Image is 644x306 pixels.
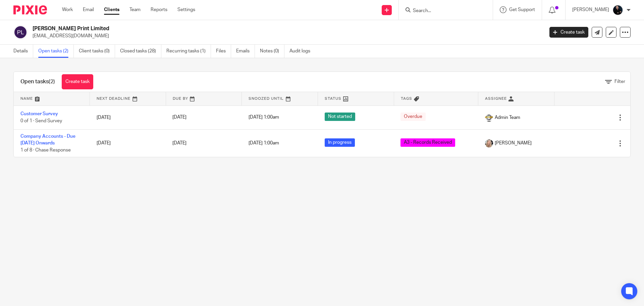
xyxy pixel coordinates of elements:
[172,141,186,145] span: [DATE]
[485,114,493,122] img: 1000002125.jpg
[20,112,58,116] a: Customer Survey
[400,113,426,121] span: Overdue
[400,138,455,147] span: A3 - Records Received
[33,33,539,39] p: [EMAIL_ADDRESS][DOMAIN_NAME]
[412,8,473,14] input: Search
[572,6,609,13] p: [PERSON_NAME]
[79,45,115,58] a: Client tasks (0)
[172,115,186,120] span: [DATE]
[49,79,55,84] span: (2)
[177,6,195,13] a: Settings
[509,7,535,12] span: Get Support
[325,97,341,100] span: Status
[495,140,532,146] span: [PERSON_NAME]
[62,6,73,13] a: Work
[13,5,47,14] img: Pixie
[13,25,28,39] img: svg%3E
[249,115,279,120] span: [DATE] 1:00am
[614,79,625,84] span: Filter
[289,45,315,58] a: Audit logs
[20,78,55,85] h1: Open tasks
[90,105,166,129] td: [DATE]
[13,45,33,58] a: Details
[325,138,355,147] span: In progress
[20,148,71,152] span: 1 of 8 · Chase Response
[485,139,493,147] img: headshoot%202.jpg
[38,45,74,58] a: Open tasks (2)
[104,6,119,13] a: Clients
[62,74,93,89] a: Create task
[325,113,355,121] span: Not started
[216,45,231,58] a: Files
[151,6,167,13] a: Reports
[129,6,141,13] a: Team
[495,114,520,121] span: Admin Team
[249,141,279,146] span: [DATE] 1:00am
[260,45,284,58] a: Notes (0)
[249,97,284,100] span: Snoozed Until
[120,45,161,58] a: Closed tasks (28)
[612,5,623,15] img: Headshots%20accounting4everything_Poppy%20Jakes%20Photography-2203.jpg
[549,27,588,38] a: Create task
[401,97,412,100] span: Tags
[33,25,438,32] h2: [PERSON_NAME] Print Limited
[90,129,166,157] td: [DATE]
[20,134,75,145] a: Company Accounts - Due [DATE] Onwards
[83,6,94,13] a: Email
[166,45,211,58] a: Recurring tasks (1)
[20,119,62,123] span: 0 of 1 · Send Survey
[236,45,255,58] a: Emails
